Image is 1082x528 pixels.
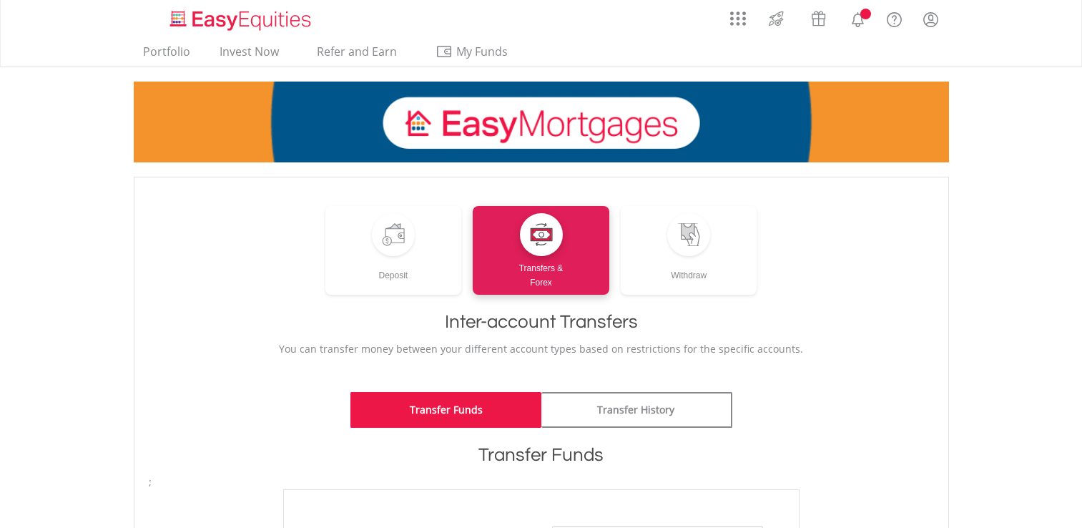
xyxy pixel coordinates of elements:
p: You can transfer money between your different account types based on restrictions for the specifi... [149,342,934,356]
a: Transfer History [541,392,732,428]
img: grid-menu-icon.svg [730,11,746,26]
img: EasyEquities_Logo.png [167,9,317,32]
a: Invest Now [214,44,285,67]
a: Withdraw [621,206,757,295]
img: EasyMortage Promotion Banner [134,82,949,162]
a: Home page [164,4,317,32]
div: Deposit [325,256,462,283]
a: Refer and Earn [303,44,412,67]
a: Transfer Funds [350,392,541,428]
h1: Transfer Funds [149,442,934,468]
a: Transfers &Forex [473,206,609,295]
a: Portfolio [137,44,196,67]
a: My Profile [913,4,949,35]
a: Vouchers [797,4,840,30]
img: vouchers-v2.svg [807,7,830,30]
a: AppsGrid [721,4,755,26]
span: Refer and Earn [317,44,397,59]
h1: Inter-account Transfers [149,309,934,335]
img: thrive-v2.svg [764,7,788,30]
div: Transfers & Forex [473,256,609,290]
a: Notifications [840,4,876,32]
div: Withdraw [621,256,757,283]
a: FAQ's and Support [876,4,913,32]
span: My Funds [436,42,529,61]
a: Deposit [325,206,462,295]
